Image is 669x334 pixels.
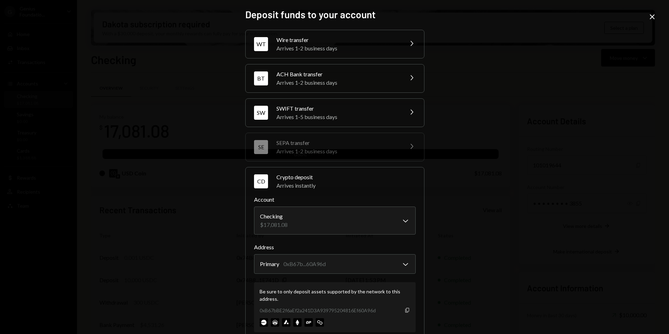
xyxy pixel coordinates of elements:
[276,181,416,190] div: Arrives instantly
[260,288,410,302] div: Be sure to only deposit assets supported by the network to this address.
[283,260,326,268] div: 0xB67b...60A96d
[254,207,416,235] button: Account
[316,318,324,327] img: polygon-mainnet
[254,71,268,85] div: BT
[246,133,424,161] button: SESEPA transferArrives 1-2 business days
[276,147,399,155] div: Arrives 1-2 business days
[245,8,424,21] h2: Deposit funds to your account
[246,30,424,58] button: WTWire transferArrives 1-2 business days
[276,104,399,113] div: SWIFT transfer
[276,139,399,147] div: SEPA transfer
[282,318,290,327] img: avalanche-mainnet
[293,318,302,327] img: ethereum-mainnet
[254,106,268,120] div: SW
[254,140,268,154] div: SE
[260,318,268,327] img: base-mainnet
[254,254,416,274] button: Address
[254,195,416,204] label: Account
[246,167,424,195] button: CDCrypto depositArrives instantly
[260,307,376,314] div: 0xB67bBE2f6aEf2a241D3A939795204816Ef60A96d
[254,174,268,188] div: CD
[271,318,279,327] img: arbitrum-mainnet
[276,70,399,78] div: ACH Bank transfer
[254,37,268,51] div: WT
[246,99,424,127] button: SWSWIFT transferArrives 1-5 business days
[304,318,313,327] img: optimism-mainnet
[276,36,399,44] div: Wire transfer
[254,243,416,251] label: Address
[276,44,399,53] div: Arrives 1-2 business days
[246,64,424,92] button: BTACH Bank transferArrives 1-2 business days
[276,173,416,181] div: Crypto deposit
[254,195,416,332] div: CDCrypto depositArrives instantly
[276,113,399,121] div: Arrives 1-5 business days
[276,78,399,87] div: Arrives 1-2 business days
